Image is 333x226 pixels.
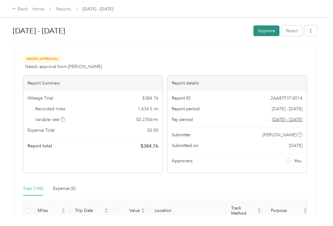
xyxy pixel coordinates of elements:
div: Expense (0) [53,185,76,192]
h1: Sep 1 - 30, 2025 [13,24,249,38]
span: Go to pay period [272,116,302,123]
span: Trip Date [75,208,103,213]
span: caret-up [257,207,261,211]
th: Track Method [226,201,266,221]
span: You [294,158,301,164]
button: Reject [282,25,302,36]
button: Approve [253,25,279,36]
span: Pay period [172,116,193,123]
iframe: Everlance-gr Chat Button Frame [299,192,333,226]
span: Track Method [231,205,256,216]
th: Value [113,201,150,221]
span: Needs approval from [PERSON_NAME] [25,63,102,70]
div: Report Summary [23,76,163,91]
span: caret-up [141,207,145,211]
span: caret-up [104,207,108,211]
span: $ 0.00 [147,127,158,134]
span: caret-down [257,210,261,214]
span: 2AA87F37-0014 [271,95,302,101]
span: Variable rate [35,116,65,123]
span: [PERSON_NAME] [263,132,297,138]
span: caret-down [141,210,145,214]
span: [DATE] [289,142,302,149]
span: Value [118,208,140,213]
span: Mileage Total [28,95,53,101]
div: Back [12,6,28,13]
th: Trip Date [70,201,113,221]
a: Home [32,6,44,12]
span: $ 384.76 [142,95,158,101]
span: caret-down [104,210,108,214]
span: Needs Approval [23,55,62,62]
span: [DATE] - [DATE] [272,106,302,112]
span: $ 384.76 [140,142,158,150]
span: caret-down [62,210,65,214]
th: Purpose [266,201,312,221]
span: Expense Total [28,127,54,134]
span: Report total [28,143,52,149]
span: Approvers [172,158,193,164]
span: Purpose [271,208,302,213]
span: Report ID [172,95,191,101]
span: $ 0.2354 / mi [136,116,158,123]
div: Trips (140) [23,185,43,192]
span: Submitted on [172,142,198,149]
th: Location [150,201,226,221]
span: caret-up [62,207,65,211]
span: 1,634.5 mi [138,106,158,112]
th: Miles [33,201,70,221]
div: Report details [167,76,307,91]
span: [DATE] - [DATE] [83,6,113,12]
span: Recorded miles [35,106,65,112]
span: Miles [38,208,60,213]
span: Submitter [172,132,191,138]
a: Reports [56,6,71,12]
span: Report period [172,106,200,112]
